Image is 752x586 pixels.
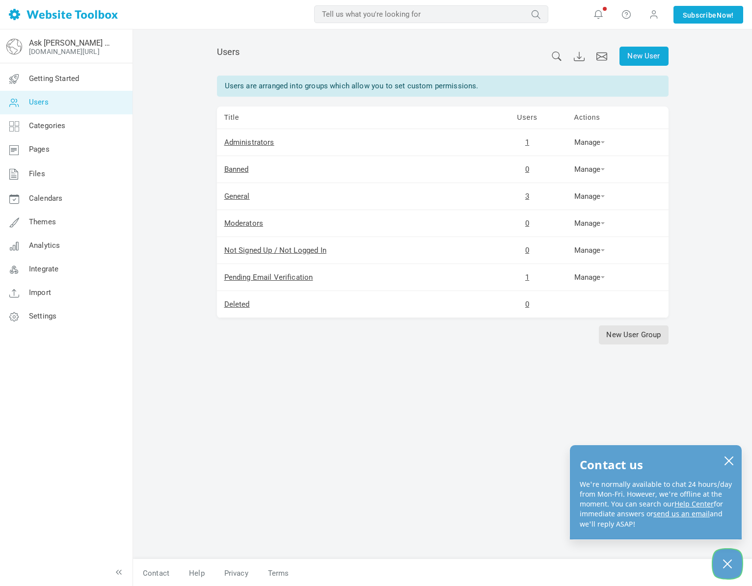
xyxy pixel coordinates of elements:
[525,192,529,201] a: 3
[215,565,258,582] a: Privacy
[673,6,743,24] a: SubscribeNow!
[713,549,742,579] button: Close Chatbox
[314,5,548,23] input: Tell us what you're looking for
[525,219,529,228] a: 0
[29,288,51,297] span: Import
[580,479,732,529] p: We're normally available to chat 24 hours/day from Mon-Fri. However, we're offline at the moment....
[525,273,529,282] a: 1
[525,165,529,174] a: 0
[574,165,605,174] a: Manage
[29,121,66,130] span: Categories
[217,76,669,97] div: Users are arranged into groups which allow you to set custom permissions.
[29,145,50,154] span: Pages
[599,325,668,345] a: New User Group
[224,138,274,147] a: Administrators
[29,169,45,178] span: Files
[525,138,529,147] a: 1
[29,48,100,55] a: [DOMAIN_NAME][URL]
[525,246,529,255] a: 0
[525,300,529,309] a: 0
[653,509,710,518] a: send us an email
[217,107,488,129] td: Title
[29,241,60,250] span: Analytics
[29,38,114,48] a: Ask [PERSON_NAME] & [PERSON_NAME]
[224,300,250,309] a: Deleted
[574,246,605,255] a: Manage
[567,107,669,129] td: Actions
[717,10,734,21] span: Now!
[224,273,313,282] a: Pending Email Verification
[619,47,669,66] a: New User
[674,499,714,508] a: Help Center
[6,39,22,54] img: globe-icon.png
[179,565,215,582] a: Help
[217,47,240,57] span: Users
[29,217,56,226] span: Themes
[580,455,643,475] h2: Contact us
[569,445,742,540] div: olark chatbox
[721,453,737,467] button: close chatbox
[258,565,289,582] a: Terms
[224,165,249,174] a: Banned
[29,312,56,320] span: Settings
[224,246,326,255] a: Not Signed Up / Not Logged In
[574,138,605,147] a: Manage
[29,265,58,273] span: Integrate
[224,192,250,201] a: General
[133,565,179,582] a: Contact
[29,194,62,203] span: Calendars
[488,107,567,129] td: Users
[574,273,605,282] a: Manage
[574,219,605,228] a: Manage
[224,219,264,228] a: Moderators
[574,192,605,201] a: Manage
[29,98,49,107] span: Users
[29,74,79,83] span: Getting Started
